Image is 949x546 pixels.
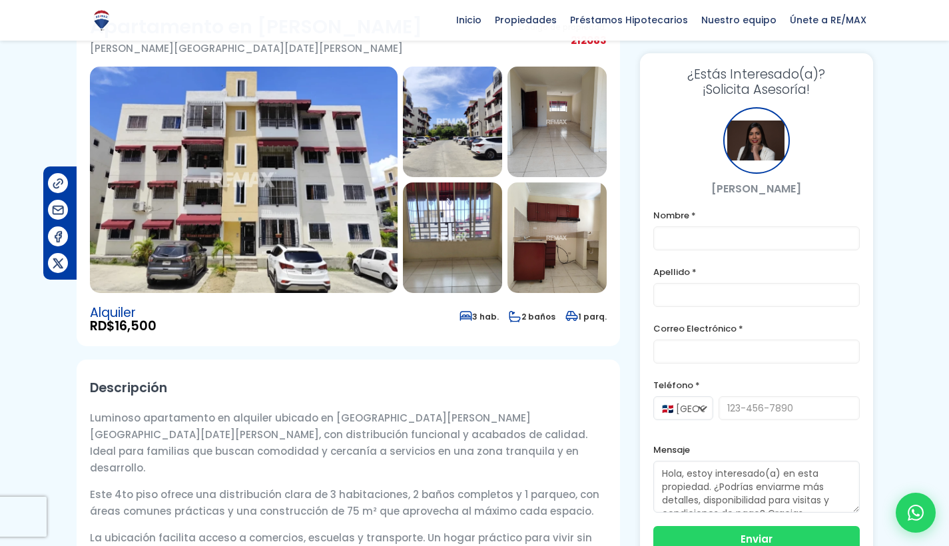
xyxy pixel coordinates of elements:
[90,409,607,476] p: Luminoso apartamento en alquiler ubicado en [GEOGRAPHIC_DATA][PERSON_NAME][GEOGRAPHIC_DATA][DATE]...
[653,264,860,280] label: Apellido *
[51,176,65,190] img: Compartir
[450,10,488,30] span: Inicio
[653,207,860,224] label: Nombre *
[51,230,65,244] img: Compartir
[653,67,860,82] span: ¿Estás Interesado(a)?
[90,9,113,32] img: Logo de REMAX
[90,67,398,293] img: Apartamento en Pantoja
[653,320,860,337] label: Correo Electrónico *
[90,40,422,57] p: [PERSON_NAME][GEOGRAPHIC_DATA][DATE][PERSON_NAME]
[51,256,65,270] img: Compartir
[653,180,860,197] p: [PERSON_NAME]
[653,377,860,394] label: Teléfono *
[90,306,157,320] span: Alquiler
[488,10,563,30] span: Propiedades
[653,461,860,513] textarea: Hola, estoy interesado(a) en esta propiedad. ¿Podrías enviarme más detalles, disponibilidad para ...
[90,486,607,519] p: Este 4to piso ofrece una distribución clara de 3 habitaciones, 2 baños completos y 1 parqueo, con...
[509,311,555,322] span: 2 baños
[563,10,695,30] span: Préstamos Hipotecarios
[723,107,790,174] div: NICOLE BALBUENA
[653,67,860,97] h3: ¡Solicita Asesoría!
[403,182,502,293] img: Apartamento en Pantoja
[695,10,783,30] span: Nuestro equipo
[783,10,873,30] span: Únete a RE/MAX
[403,67,502,177] img: Apartamento en Pantoja
[115,317,157,335] span: 16,500
[51,203,65,217] img: Compartir
[719,396,860,420] input: 123-456-7890
[90,320,157,333] span: RD$
[653,441,860,458] label: Mensaje
[565,311,607,322] span: 1 parq.
[507,67,607,177] img: Apartamento en Pantoja
[460,311,499,322] span: 3 hab.
[90,373,607,403] h2: Descripción
[507,182,607,293] img: Apartamento en Pantoja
